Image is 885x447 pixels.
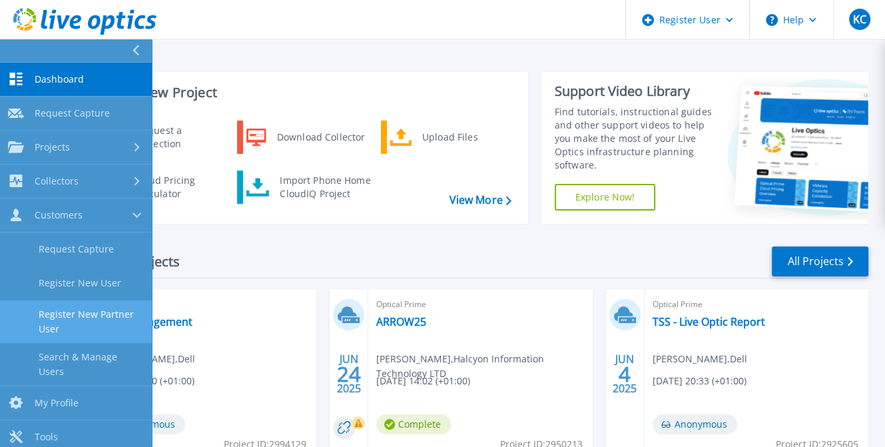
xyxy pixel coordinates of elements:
div: JUN 2025 [336,350,362,398]
a: Request a Collection [94,121,230,154]
div: Support Video Library [555,83,717,100]
span: Dashboard [35,73,84,85]
a: Download Collector [237,121,374,154]
span: Optical Prime [653,297,860,312]
span: Optical Prime [101,297,308,312]
span: Tools [35,431,58,443]
span: 4 [619,368,631,380]
a: Cloud Pricing Calculator [94,171,230,204]
div: JUN 2025 [612,350,637,398]
span: Optical Prime [376,297,584,312]
div: Cloud Pricing Calculator [129,174,227,201]
a: TSS - Live Optic Report [653,315,765,328]
span: Anonymous [653,414,737,434]
span: [PERSON_NAME] , Halcyon Information Technology LTD [376,352,592,381]
a: ARROW25 [376,315,426,328]
h3: Start a New Project [95,85,511,100]
span: Collectors [35,175,79,187]
div: Find tutorials, instructional guides and other support videos to help you make the most of your L... [555,105,717,172]
a: All Projects [772,246,868,276]
span: 24 [337,368,361,380]
span: Customers [35,209,83,221]
div: Request a Collection [130,124,227,151]
div: Upload Files [416,124,514,151]
a: Explore Now! [555,184,656,211]
span: Projects [35,141,70,153]
span: Request Capture [35,107,110,119]
a: View More [449,194,511,207]
span: My Profile [35,397,79,409]
span: KC [852,14,866,25]
div: Import Phone Home CloudIQ Project [273,174,377,201]
span: [PERSON_NAME] , Dell [653,352,747,366]
span: Complete [376,414,451,434]
div: Download Collector [270,124,371,151]
span: [DATE] 20:33 (+01:00) [653,374,746,388]
span: [DATE] 14:02 (+01:00) [376,374,470,388]
a: Upload Files [381,121,517,154]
